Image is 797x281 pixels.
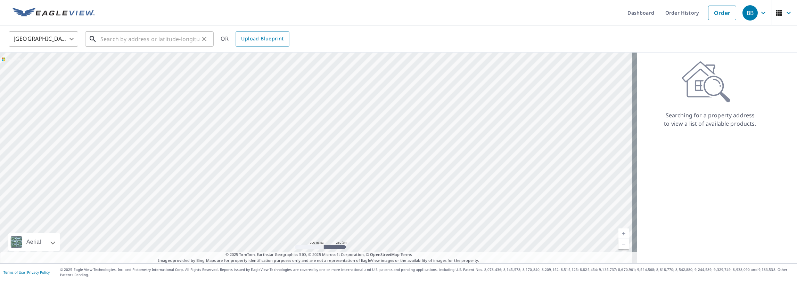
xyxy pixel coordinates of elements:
[618,228,629,239] a: Current Level 5, Zoom In
[742,5,758,21] div: BB
[3,270,25,275] a: Terms of Use
[100,29,199,49] input: Search by address or latitude-longitude
[370,252,399,257] a: OpenStreetMap
[401,252,412,257] a: Terms
[13,8,95,18] img: EV Logo
[225,252,412,258] span: © 2025 TomTom, Earthstar Geographics SIO, © 2025 Microsoft Corporation, ©
[221,31,289,47] div: OR
[9,29,78,49] div: [GEOGRAPHIC_DATA]
[27,270,50,275] a: Privacy Policy
[618,239,629,249] a: Current Level 5, Zoom Out
[24,233,43,251] div: Aerial
[708,6,736,20] a: Order
[236,31,289,47] a: Upload Blueprint
[8,233,60,251] div: Aerial
[241,34,284,43] span: Upload Blueprint
[199,34,209,44] button: Clear
[3,270,50,274] p: |
[664,111,757,128] p: Searching for a property address to view a list of available products.
[60,267,794,278] p: © 2025 Eagle View Technologies, Inc. and Pictometry International Corp. All Rights Reserved. Repo...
